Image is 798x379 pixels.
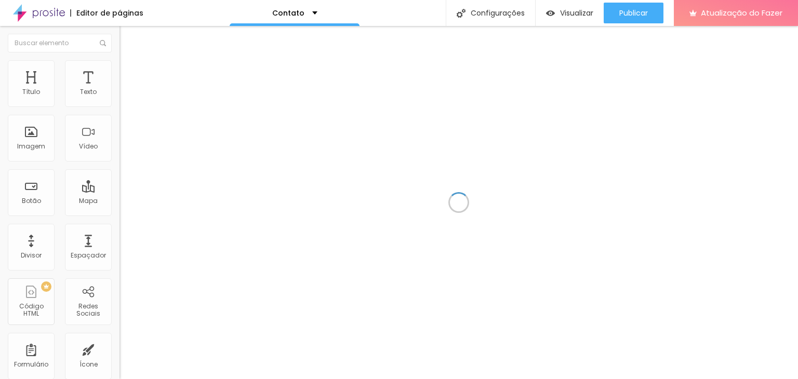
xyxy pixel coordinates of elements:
[604,3,663,23] button: Publicar
[76,8,143,18] font: Editor de páginas
[79,360,98,369] font: Ícone
[619,8,648,18] font: Publicar
[272,9,304,17] p: Contato
[19,302,44,318] font: Código HTML
[17,142,45,151] font: Imagem
[76,302,100,318] font: Redes Sociais
[536,3,604,23] button: Visualizar
[100,40,106,46] img: Ícone
[71,251,106,260] font: Espaçador
[8,34,112,52] input: Buscar elemento
[22,87,40,96] font: Título
[546,9,555,18] img: view-1.svg
[79,142,98,151] font: Vídeo
[471,8,525,18] font: Configurações
[14,360,48,369] font: Formulário
[80,87,97,96] font: Texto
[22,196,41,205] font: Botão
[560,8,593,18] font: Visualizar
[79,196,98,205] font: Mapa
[701,7,782,18] font: Atualização do Fazer
[21,251,42,260] font: Divisor
[457,9,465,18] img: Ícone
